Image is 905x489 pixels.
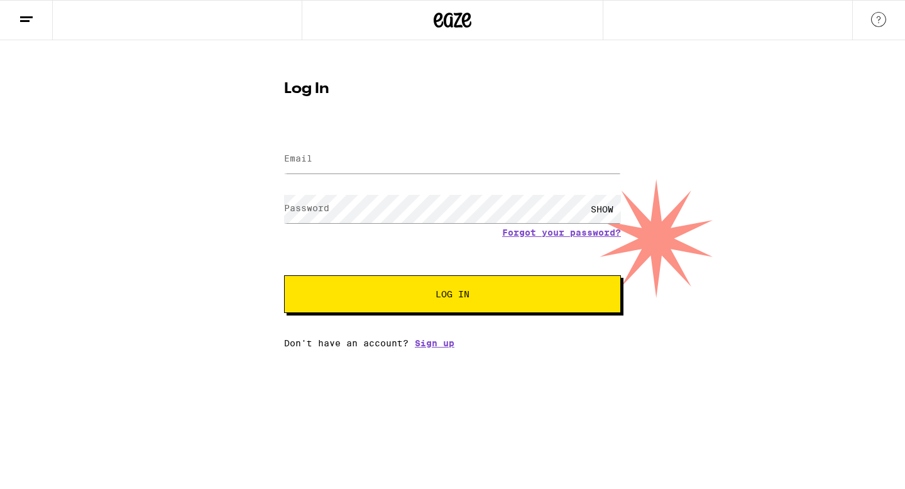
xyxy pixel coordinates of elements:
a: Forgot your password? [502,228,621,238]
h1: Log In [284,82,621,97]
a: Sign up [415,338,454,348]
span: Log In [436,290,469,299]
div: Don't have an account? [284,338,621,348]
label: Password [284,203,329,213]
input: Email [284,145,621,173]
label: Email [284,153,312,163]
div: SHOW [583,195,621,223]
button: Log In [284,275,621,313]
